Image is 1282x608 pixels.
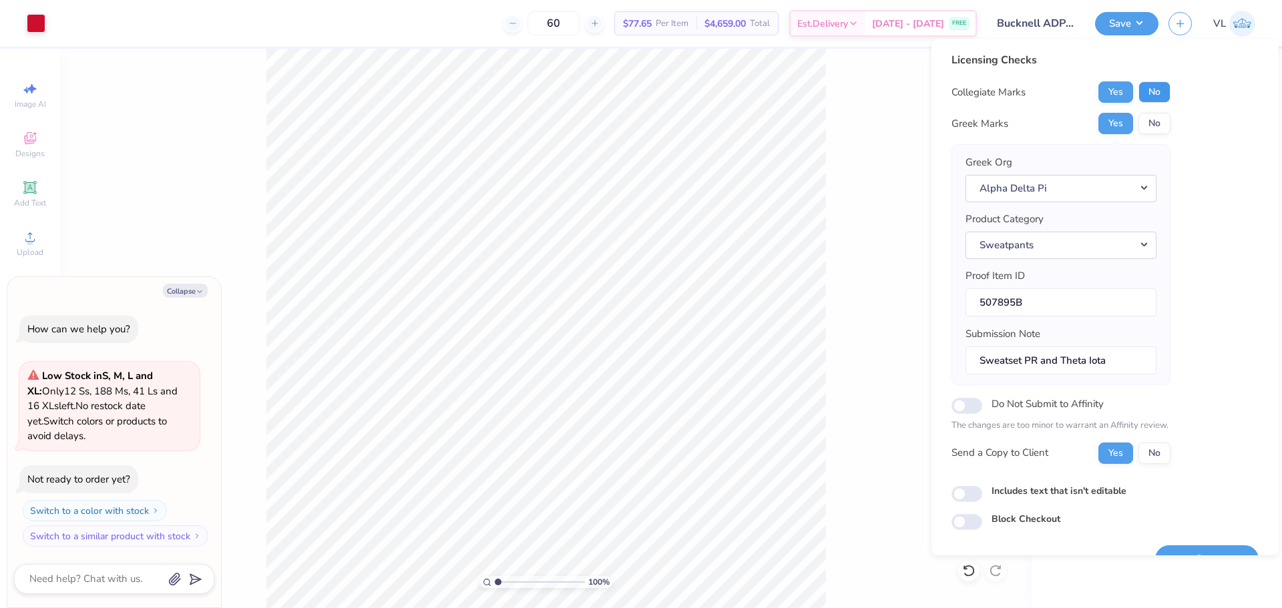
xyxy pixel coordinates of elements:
[966,175,1156,202] button: Alpha Delta Pi
[992,484,1126,498] label: Includes text that isn't editable
[872,17,944,31] span: [DATE] - [DATE]
[966,155,1012,170] label: Greek Org
[15,99,46,109] span: Image AI
[750,17,770,31] span: Total
[17,247,43,258] span: Upload
[23,500,167,521] button: Switch to a color with stock
[193,532,201,540] img: Switch to a similar product with stock
[27,399,146,428] span: No restock date yet.
[1098,113,1133,134] button: Yes
[27,369,153,398] strong: Low Stock in S, M, L and XL :
[27,473,130,486] div: Not ready to order yet?
[1138,113,1170,134] button: No
[163,284,208,298] button: Collapse
[951,52,1170,68] div: Licensing Checks
[1213,16,1226,31] span: VL
[951,85,1026,100] div: Collegiate Marks
[1095,12,1158,35] button: Save
[966,326,1040,342] label: Submission Note
[27,369,178,442] span: Only 12 Ss, 188 Ms, 41 Ls and 16 XLs left. Switch colors or products to avoid delays.
[588,576,610,588] span: 100 %
[987,10,1085,37] input: Untitled Design
[14,198,46,208] span: Add Text
[966,346,1156,375] input: Add a note for Affinity
[623,17,652,31] span: $77.65
[15,148,45,159] span: Designs
[1155,545,1259,573] button: Save
[656,17,688,31] span: Per Item
[797,17,848,31] span: Est. Delivery
[1098,442,1133,464] button: Yes
[527,11,580,35] input: – –
[1213,11,1255,37] a: VL
[1138,442,1170,464] button: No
[966,268,1025,284] label: Proof Item ID
[951,445,1048,461] div: Send a Copy to Client
[951,116,1008,131] div: Greek Marks
[1229,11,1255,37] img: Vincent Lloyd Laurel
[1098,81,1133,103] button: Yes
[152,507,160,515] img: Switch to a color with stock
[992,395,1104,412] label: Do Not Submit to Affinity
[966,232,1156,259] button: Sweatpants
[704,17,746,31] span: $4,659.00
[1138,81,1170,103] button: No
[23,525,208,547] button: Switch to a similar product with stock
[951,419,1170,432] p: The changes are too minor to warrant an Affinity review.
[952,19,966,28] span: FREE
[992,512,1060,526] label: Block Checkout
[966,212,1044,227] label: Product Category
[27,322,130,336] div: How can we help you?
